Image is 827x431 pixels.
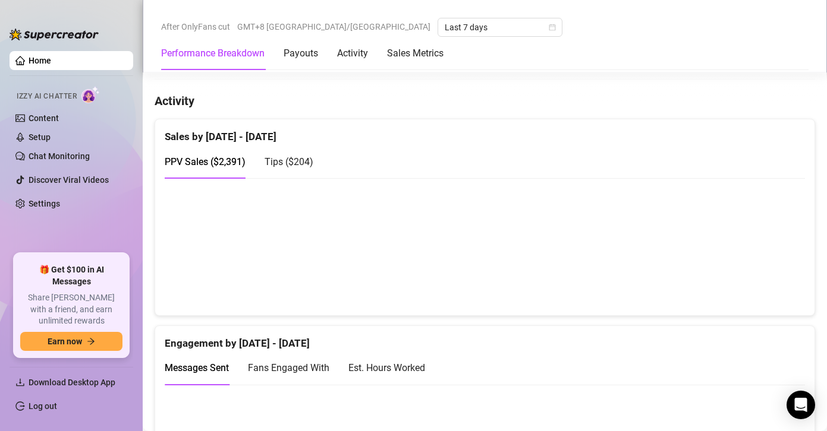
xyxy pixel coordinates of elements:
span: Messages Sent [165,362,229,373]
span: 🎁 Get $100 in AI Messages [20,264,122,287]
span: Izzy AI Chatter [17,91,77,102]
img: AI Chatter [81,86,100,103]
a: Discover Viral Videos [29,175,109,185]
span: Fans Engaged With [248,362,329,373]
span: arrow-right [87,337,95,346]
button: Earn nowarrow-right [20,332,122,351]
a: Home [29,56,51,65]
a: Content [29,113,59,123]
a: Log out [29,401,57,411]
a: Settings [29,199,60,208]
span: PPV Sales ( $2,391 ) [165,156,246,167]
div: Payouts [284,46,318,61]
span: calendar [549,24,556,31]
span: Share [PERSON_NAME] with a friend, and earn unlimited rewards [20,292,122,327]
a: Chat Monitoring [29,151,90,161]
a: Setup [29,132,51,142]
span: Earn now [48,337,82,346]
div: Activity [337,46,368,61]
span: Last 7 days [445,18,555,36]
div: Engagement by [DATE] - [DATE] [165,326,805,351]
div: Open Intercom Messenger [787,391,815,419]
div: Est. Hours Worked [348,360,425,375]
span: After OnlyFans cut [161,18,230,36]
div: Sales Metrics [387,46,444,61]
span: Download Desktop App [29,378,115,387]
h4: Activity [155,93,815,109]
span: GMT+8 [GEOGRAPHIC_DATA]/[GEOGRAPHIC_DATA] [237,18,430,36]
div: Performance Breakdown [161,46,265,61]
span: download [15,378,25,387]
img: logo-BBDzfeDw.svg [10,28,99,40]
span: Tips ( $204 ) [265,156,313,167]
div: Sales by [DATE] - [DATE] [165,119,805,145]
